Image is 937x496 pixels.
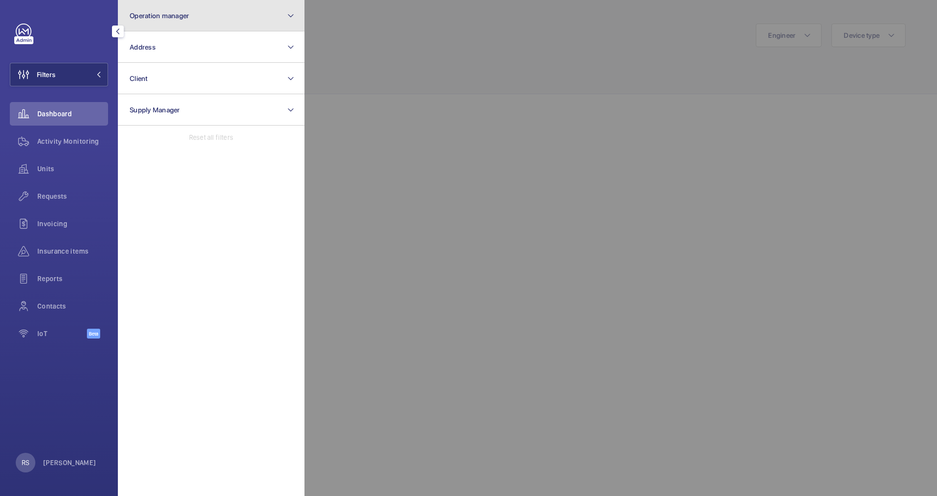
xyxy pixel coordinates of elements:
span: Units [37,164,108,174]
span: Dashboard [37,109,108,119]
p: [PERSON_NAME] [43,458,96,468]
span: Filters [37,70,55,79]
span: Contacts [37,301,108,311]
span: IoT [37,329,87,339]
p: RS [22,458,29,468]
span: Activity Monitoring [37,136,108,146]
span: Insurance items [37,246,108,256]
span: Requests [37,191,108,201]
span: Beta [87,329,100,339]
span: Reports [37,274,108,284]
button: Filters [10,63,108,86]
span: Invoicing [37,219,108,229]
